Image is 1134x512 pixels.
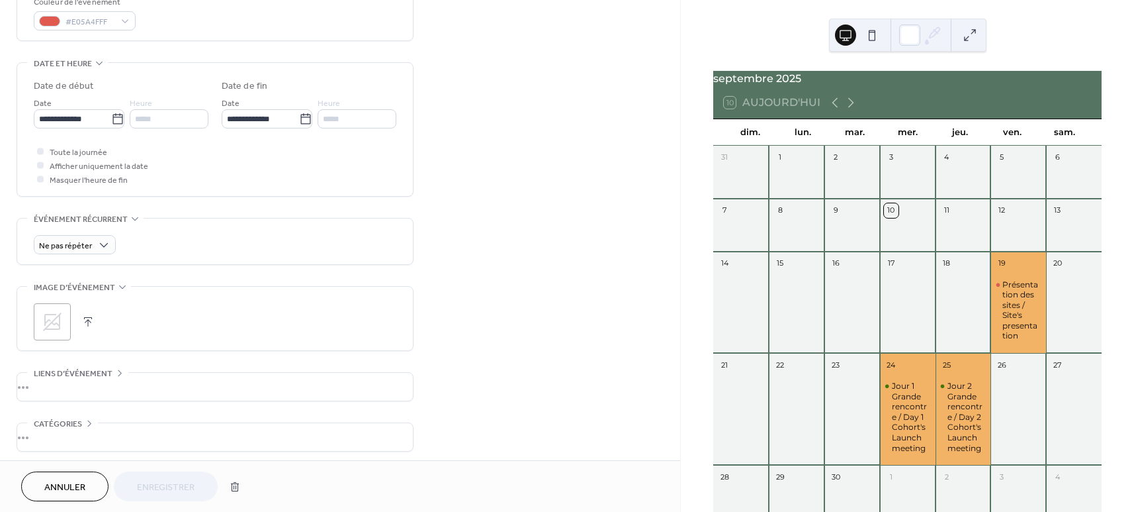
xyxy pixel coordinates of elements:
div: 10 [884,203,898,218]
span: Masquer l'heure de fin [50,174,128,187]
div: 18 [939,256,954,271]
div: 27 [1050,358,1065,372]
div: 3 [994,470,1009,484]
span: Image d’événement [34,281,115,295]
div: 3 [884,150,898,165]
div: 23 [828,358,843,372]
span: Date et heure [34,57,92,71]
div: 19 [994,256,1009,271]
div: Présentation des sites / Site's presentation [990,280,1046,342]
div: 30 [828,470,843,484]
span: Catégories [34,417,82,431]
div: sam. [1039,119,1091,146]
span: Événement récurrent [34,213,128,227]
div: 22 [773,358,787,372]
div: mer. [881,119,934,146]
div: Date de fin [222,79,267,93]
span: Toute la journée [50,146,107,160]
div: 6 [1050,150,1065,165]
div: mar. [829,119,881,146]
div: 1 [884,470,898,484]
div: Date de début [34,79,93,93]
div: Présentation des sites / Site's presentation [1002,280,1041,342]
div: 13 [1050,203,1065,218]
div: ••• [17,423,413,451]
div: 16 [828,256,843,271]
div: 2 [939,470,954,484]
div: ven. [986,119,1039,146]
span: Date [222,97,240,111]
div: ; [34,303,71,340]
div: 4 [1050,470,1065,484]
div: septembre 2025 [713,71,1102,87]
div: 15 [773,256,787,271]
div: jeu. [934,119,986,146]
div: 26 [994,358,1009,372]
div: ••• [17,373,413,401]
span: Ne pas répéter [39,238,92,254]
span: Afficher uniquement la date [50,160,148,174]
span: Heure [318,97,340,111]
div: lun. [777,119,829,146]
div: 2 [828,150,843,165]
div: Jour 2 Grande rencontre / Day 2 Cohort's Launch meeting [947,381,986,453]
div: 21 [717,358,732,372]
div: 25 [939,358,954,372]
div: 28 [717,470,732,484]
div: 29 [773,470,787,484]
div: 1 [773,150,787,165]
button: Annuler [21,472,109,501]
span: Date [34,97,52,111]
div: 8 [773,203,787,218]
div: Jour 1 Grande rencontre / Day 1 Cohort's Launch meeting [880,381,936,453]
div: 12 [994,203,1009,218]
div: 31 [717,150,732,165]
div: 9 [828,203,843,218]
div: Jour 1 Grande rencontre / Day 1 Cohort's Launch meeting [892,381,930,453]
span: Annuler [44,481,85,495]
span: #E05A4FFF [65,15,114,29]
div: Jour 2 Grande rencontre / Day 2 Cohort's Launch meeting [936,381,991,453]
span: Heure [130,97,152,111]
div: 11 [939,203,954,218]
div: 7 [717,203,732,218]
div: 4 [939,150,954,165]
span: Liens d’événement [34,367,112,381]
div: 14 [717,256,732,271]
div: 5 [994,150,1009,165]
div: 20 [1050,256,1065,271]
div: dim. [724,119,776,146]
div: 17 [884,256,898,271]
div: 24 [884,358,898,372]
